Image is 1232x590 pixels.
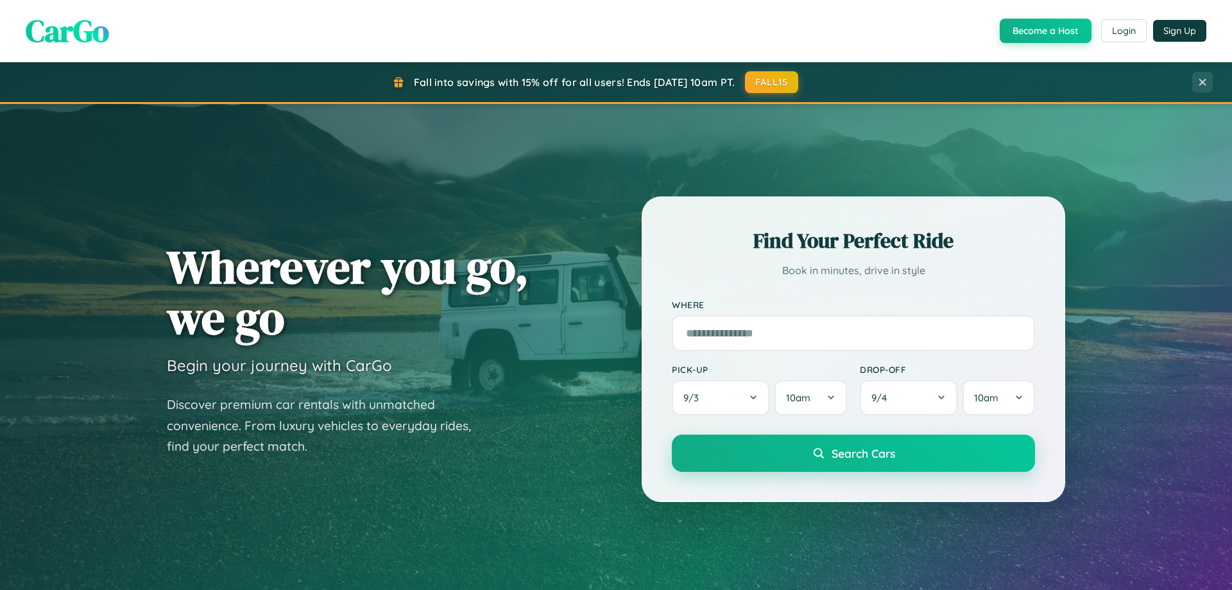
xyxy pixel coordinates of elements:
[832,446,895,460] span: Search Cars
[672,261,1035,280] p: Book in minutes, drive in style
[26,10,109,52] span: CarGo
[860,380,957,415] button: 9/4
[672,435,1035,472] button: Search Cars
[974,392,998,404] span: 10am
[1000,19,1091,43] button: Become a Host
[860,364,1035,375] label: Drop-off
[672,227,1035,255] h2: Find Your Perfect Ride
[1101,19,1147,42] button: Login
[745,71,799,93] button: FALL15
[871,392,893,404] span: 9 / 4
[672,380,769,415] button: 9/3
[167,241,529,343] h1: Wherever you go, we go
[167,356,392,375] h3: Begin your journey with CarGo
[786,392,810,404] span: 10am
[414,76,735,89] span: Fall into savings with 15% off for all users! Ends [DATE] 10am PT.
[683,392,705,404] span: 9 / 3
[774,380,847,415] button: 10am
[167,394,488,457] p: Discover premium car rentals with unmatched convenience. From luxury vehicles to everyday rides, ...
[672,364,847,375] label: Pick-up
[963,380,1035,415] button: 10am
[1153,20,1206,42] button: Sign Up
[672,299,1035,310] label: Where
